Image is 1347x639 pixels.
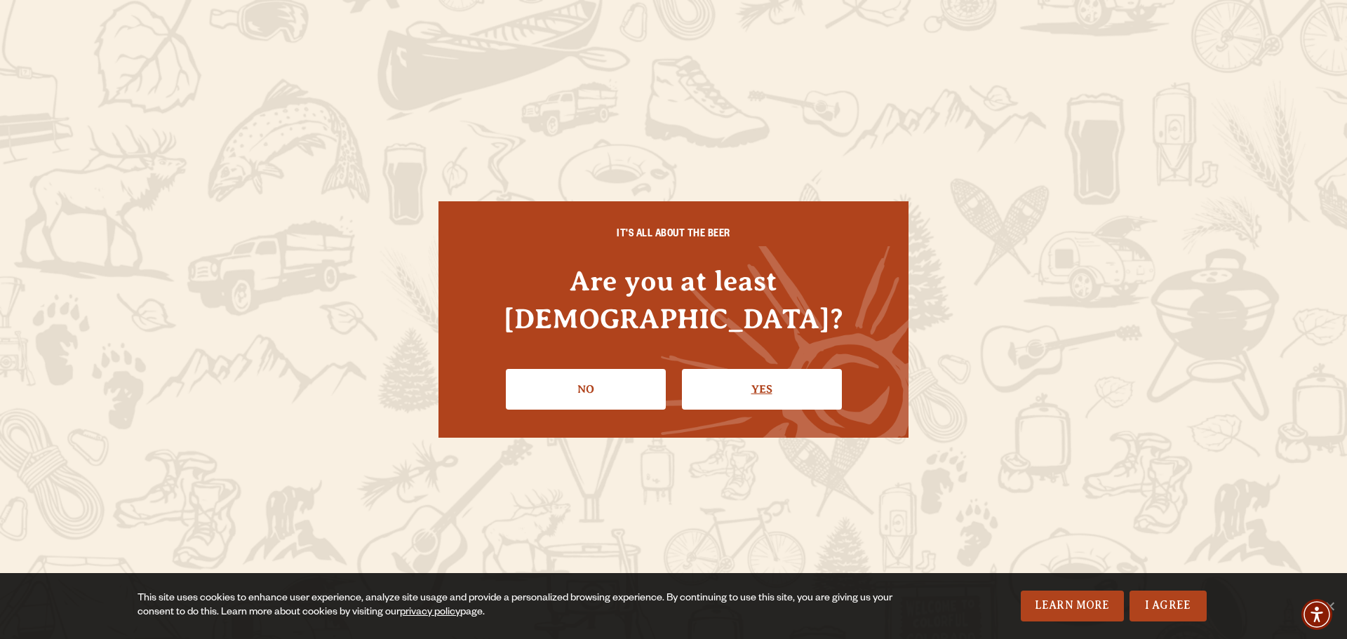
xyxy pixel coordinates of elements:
[1301,599,1332,630] div: Accessibility Menu
[1130,591,1207,621] a: I Agree
[138,592,904,620] div: This site uses cookies to enhance user experience, analyze site usage and provide a personalized ...
[400,607,460,619] a: privacy policy
[467,262,880,337] h4: Are you at least [DEMOGRAPHIC_DATA]?
[1021,591,1124,621] a: Learn More
[682,369,842,410] a: Confirm I'm 21 or older
[506,369,666,410] a: No
[467,229,880,242] h6: IT'S ALL ABOUT THE BEER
